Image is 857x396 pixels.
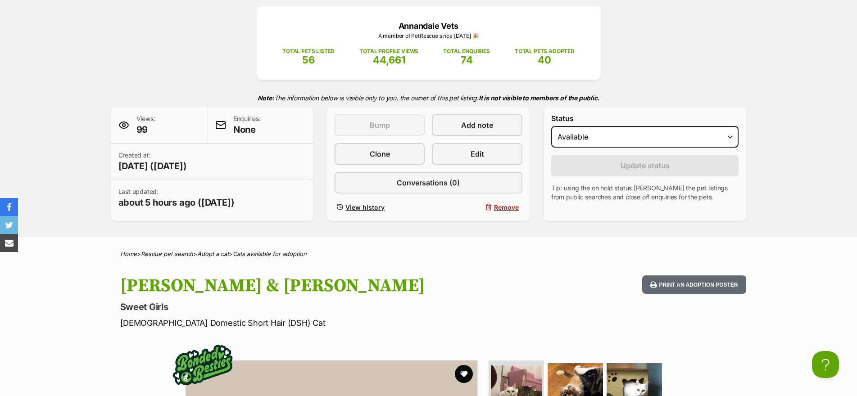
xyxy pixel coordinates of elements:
a: Adopt a cat [197,250,229,257]
span: Conversations (0) [397,177,460,188]
span: 40 [538,54,551,66]
a: Clone [335,143,425,165]
span: None [233,123,261,136]
span: Edit [471,148,484,159]
button: Bump [335,114,425,136]
a: Cats available for adoption [233,250,307,257]
a: Add note [432,114,522,136]
p: TOTAL ENQUIRIES [443,47,490,55]
span: about 5 hours ago ([DATE]) [118,196,235,209]
span: 44,661 [373,54,405,66]
p: Annandale Vets [270,20,587,32]
span: Bump [370,120,390,130]
span: 56 [302,54,315,66]
p: TOTAL PROFILE VIEWS [359,47,418,55]
strong: It is not visible to members of the public. [479,94,600,102]
span: Add note [461,120,493,130]
button: Print an adoption poster [642,275,746,294]
p: The information below is visible only to you, the owner of this pet listing. [111,89,746,107]
p: A member of PetRescue since [DATE] 🎉 [270,32,587,40]
span: Clone [370,148,390,159]
a: View history [335,201,425,214]
span: [DATE] ([DATE]) [118,160,187,172]
span: View history [345,202,385,212]
strong: Note: [258,94,274,102]
a: Conversations (0) [335,172,522,193]
p: Created at: [118,151,187,172]
button: Update status [551,155,739,176]
p: [DEMOGRAPHIC_DATA] Domestic Short Hair (DSH) Cat [120,317,501,329]
button: favourite [455,365,473,383]
span: 74 [461,54,473,66]
a: Rescue pet search [141,250,193,257]
span: Remove [494,202,519,212]
a: Home [120,250,137,257]
p: TOTAL PETS ADOPTED [515,47,575,55]
span: Update status [621,160,670,171]
p: Views: [136,114,155,136]
a: Edit [432,143,522,165]
label: Status [551,114,739,122]
p: Tip: using the on hold status [PERSON_NAME] the pet listings from public searches and close off e... [551,184,739,202]
button: Remove [432,201,522,214]
p: Sweet Girls [120,301,501,313]
p: Enquiries: [233,114,261,136]
h1: [PERSON_NAME] & [PERSON_NAME] [120,275,501,296]
p: Last updated: [118,187,235,209]
p: TOTAL PETS LISTED [282,47,335,55]
div: > > > [98,251,760,257]
span: 99 [136,123,155,136]
iframe: Help Scout Beacon - Open [812,351,839,378]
